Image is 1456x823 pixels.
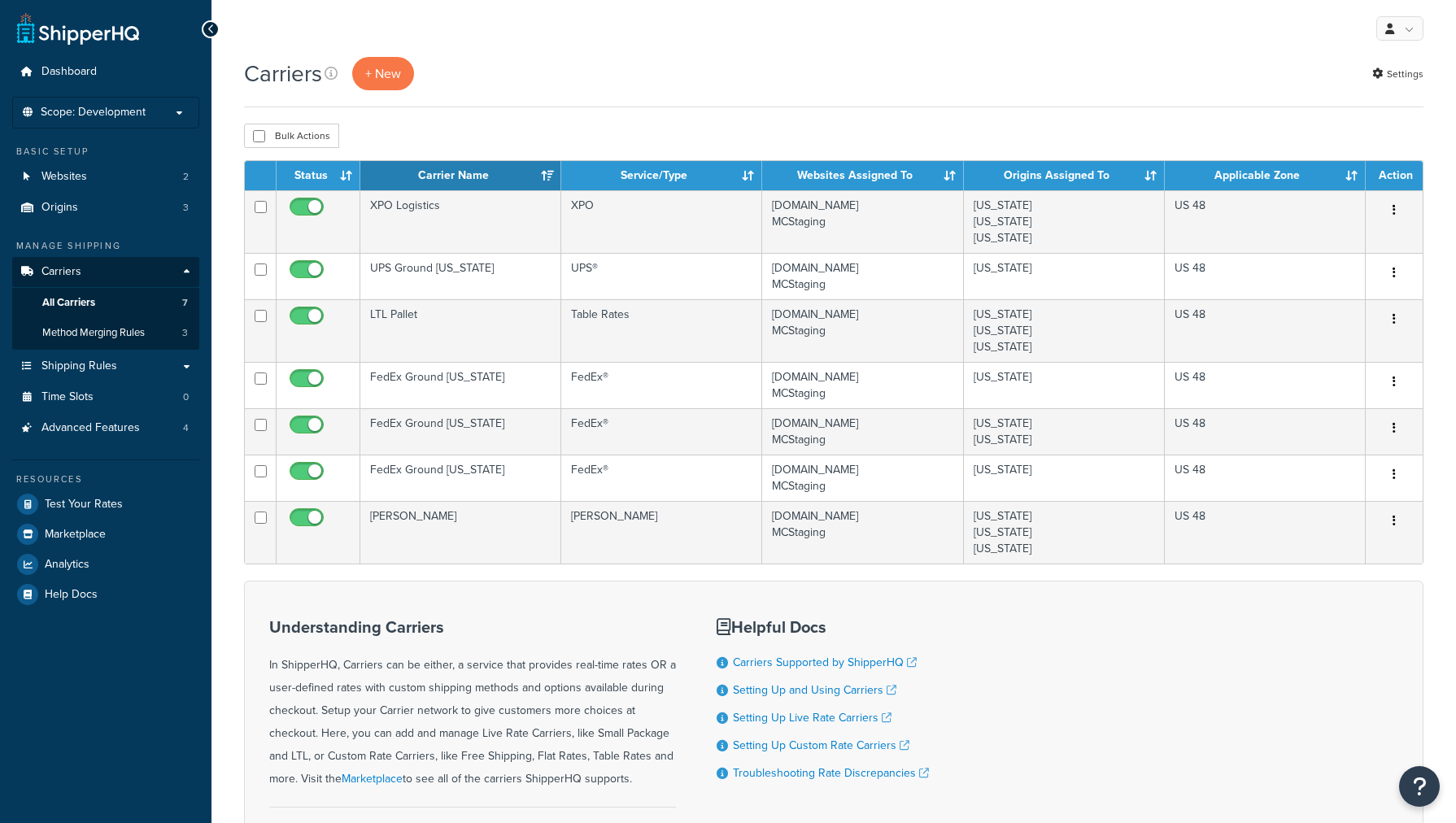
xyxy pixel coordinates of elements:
[183,201,189,215] span: 3
[41,170,87,184] span: Websites
[360,455,561,501] td: FedEx Ground [US_STATE]
[12,257,199,287] a: Carriers
[561,408,762,455] td: FedEx®
[183,390,189,404] span: 0
[42,296,95,310] span: All Carriers
[733,737,909,754] a: Setting Up Custom Rate Carriers
[964,501,1165,564] td: [US_STATE] [US_STATE] [US_STATE]
[762,455,963,501] td: [DOMAIN_NAME] MCStaging
[183,421,189,435] span: 4
[12,193,199,223] li: Origins
[12,413,199,443] li: Advanced Features
[1165,408,1366,455] td: US 48
[41,265,81,279] span: Carriers
[352,57,414,90] button: + New
[41,390,94,404] span: Time Slots
[762,362,963,408] td: [DOMAIN_NAME] MCStaging
[41,421,140,435] span: Advanced Features
[277,161,360,190] th: Status: activate to sort column ascending
[964,190,1165,253] td: [US_STATE] [US_STATE] [US_STATE]
[45,588,98,602] span: Help Docs
[964,408,1165,455] td: [US_STATE] [US_STATE]
[762,190,963,253] td: [DOMAIN_NAME] MCStaging
[244,58,322,89] h1: Carriers
[964,299,1165,362] td: [US_STATE] [US_STATE] [US_STATE]
[12,288,199,318] a: All Carriers 7
[762,501,963,564] td: [DOMAIN_NAME] MCStaging
[12,382,199,412] a: Time Slots 0
[1165,501,1366,564] td: US 48
[762,253,963,299] td: [DOMAIN_NAME] MCStaging
[41,201,78,215] span: Origins
[733,709,891,726] a: Setting Up Live Rate Carriers
[12,351,199,381] a: Shipping Rules
[12,490,199,519] a: Test Your Rates
[762,408,963,455] td: [DOMAIN_NAME] MCStaging
[12,413,199,443] a: Advanced Features 4
[182,326,188,340] span: 3
[1165,253,1366,299] td: US 48
[12,472,199,486] div: Resources
[561,190,762,253] td: XPO
[762,299,963,362] td: [DOMAIN_NAME] MCStaging
[1165,455,1366,501] td: US 48
[360,362,561,408] td: FedEx Ground [US_STATE]
[244,124,339,148] button: Bulk Actions
[12,318,199,348] li: Method Merging Rules
[360,253,561,299] td: UPS Ground [US_STATE]
[269,618,676,790] div: In ShipperHQ, Carriers can be either, a service that provides real-time rates OR a user-defined r...
[1165,299,1366,362] td: US 48
[733,681,896,699] a: Setting Up and Using Carriers
[561,501,762,564] td: [PERSON_NAME]
[733,764,929,782] a: Troubleshooting Rate Discrepancies
[45,498,123,512] span: Test Your Rates
[964,253,1165,299] td: [US_STATE]
[41,359,117,373] span: Shipping Rules
[42,326,145,340] span: Method Merging Rules
[12,162,199,192] a: Websites 2
[41,65,97,79] span: Dashboard
[17,12,139,45] a: ShipperHQ Home
[561,161,762,190] th: Service/Type: activate to sort column ascending
[12,57,199,87] a: Dashboard
[12,162,199,192] li: Websites
[1399,766,1440,807] button: Open Resource Center
[12,193,199,223] a: Origins 3
[12,239,199,253] div: Manage Shipping
[360,161,561,190] th: Carrier Name: activate to sort column ascending
[1372,63,1423,85] a: Settings
[1366,161,1423,190] th: Action
[964,161,1165,190] th: Origins Assigned To: activate to sort column ascending
[12,318,199,348] a: Method Merging Rules 3
[964,362,1165,408] td: [US_STATE]
[45,558,89,572] span: Analytics
[964,455,1165,501] td: [US_STATE]
[360,190,561,253] td: XPO Logistics
[717,618,929,636] h3: Helpful Docs
[183,170,189,184] span: 2
[360,501,561,564] td: [PERSON_NAME]
[1165,161,1366,190] th: Applicable Zone: activate to sort column ascending
[561,455,762,501] td: FedEx®
[45,528,106,542] span: Marketplace
[41,106,146,120] span: Scope: Development
[182,296,188,310] span: 7
[733,654,917,671] a: Carriers Supported by ShipperHQ
[1165,362,1366,408] td: US 48
[1165,190,1366,253] td: US 48
[12,520,199,549] a: Marketplace
[342,770,403,787] a: Marketplace
[12,550,199,579] a: Analytics
[360,299,561,362] td: LTL Pallet
[12,580,199,609] a: Help Docs
[360,408,561,455] td: FedEx Ground [US_STATE]
[561,253,762,299] td: UPS®
[12,288,199,318] li: All Carriers
[12,257,199,350] li: Carriers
